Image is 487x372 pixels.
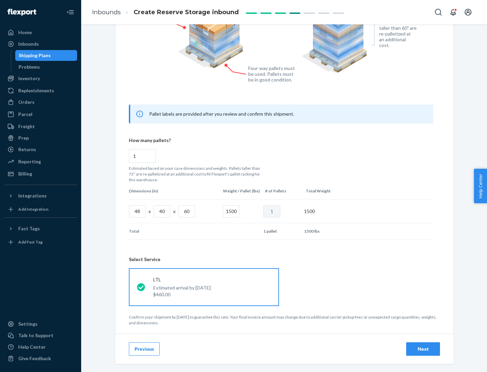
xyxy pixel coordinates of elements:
a: Inventory [4,73,77,84]
a: Home [4,27,77,38]
button: Integrations [4,190,77,201]
div: Billing [18,170,32,177]
a: Billing [4,168,77,179]
span: Pallet labels are provided after you review and confirm this shipment. [149,111,294,117]
div: Add Fast Tag [18,239,43,245]
a: Help Center [4,342,77,352]
div: Returns [18,146,36,153]
div: Give Feedback [18,355,51,362]
div: Help Center [18,344,46,350]
a: Settings [4,319,77,329]
div: Fast Tags [18,225,40,232]
button: Open notifications [446,5,460,19]
div: Integrations [18,192,47,199]
a: Talk to Support [4,330,77,341]
th: Total Weight [303,183,344,199]
a: Prep [4,133,77,143]
button: Open Search Box [432,5,445,19]
td: 1500 lbs [301,223,342,239]
p: How many pallets? [129,137,433,144]
div: Next [412,346,434,352]
div: Reporting [18,158,41,165]
figcaption: Four-way pallets must be used. Pallets must be in good condition. [248,65,295,83]
div: Prep [18,135,29,141]
button: Close Navigation [64,5,77,19]
th: Weight / Pallet (lbs) [220,183,262,199]
td: Total [129,223,220,239]
a: Parcel [4,109,77,120]
p: LTL [153,276,211,283]
span: 1500 [304,208,315,214]
div: Talk to Support [18,332,53,339]
th: # of Pallets [262,183,303,199]
p: $460.00 [153,291,211,298]
p: x [148,208,151,215]
div: Home [18,29,32,36]
button: Help Center [474,169,487,203]
a: Inbounds [92,8,121,16]
a: Reporting [4,156,77,167]
a: Inbounds [4,39,77,49]
td: 1 pallet [261,223,301,239]
div: Parcel [18,111,32,118]
button: Fast Tags [4,223,77,234]
span: Create Reserve Storage inbound [134,8,239,16]
p: Estimated based on your case dimensions and weights. Pallets taller than 72” are re-palletized at... [129,165,264,183]
header: Select Service [129,256,440,263]
div: Inbounds [18,41,39,47]
p: Estimated arrival by [DATE] [153,284,211,291]
div: Replenishments [18,87,54,94]
a: Add Integration [4,204,77,215]
a: Add Fast Tag [4,237,77,248]
a: Freight [4,121,77,132]
button: Open account menu [461,5,475,19]
button: Give Feedback [4,353,77,364]
a: Problems [15,62,77,72]
a: Shipping Plans [15,50,77,61]
ol: breadcrumbs [87,2,244,22]
div: Add Integration [18,206,48,212]
div: Orders [18,99,34,106]
div: Freight [18,123,35,130]
div: Settings [18,321,38,327]
a: Returns [4,144,77,155]
a: Replenishments [4,85,77,96]
p: Confirm your shipment by [DATE] to guarantee this rate. Your final invoice amount may change due ... [129,314,440,326]
div: Problems [19,64,40,70]
a: Orders [4,97,77,108]
img: Flexport logo [7,9,36,16]
button: Next [406,342,440,356]
p: x [173,208,176,215]
div: Shipping Plans [19,52,51,59]
div: Inventory [18,75,40,82]
th: Dimensions (in) [129,183,220,199]
button: Previous [129,342,160,356]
